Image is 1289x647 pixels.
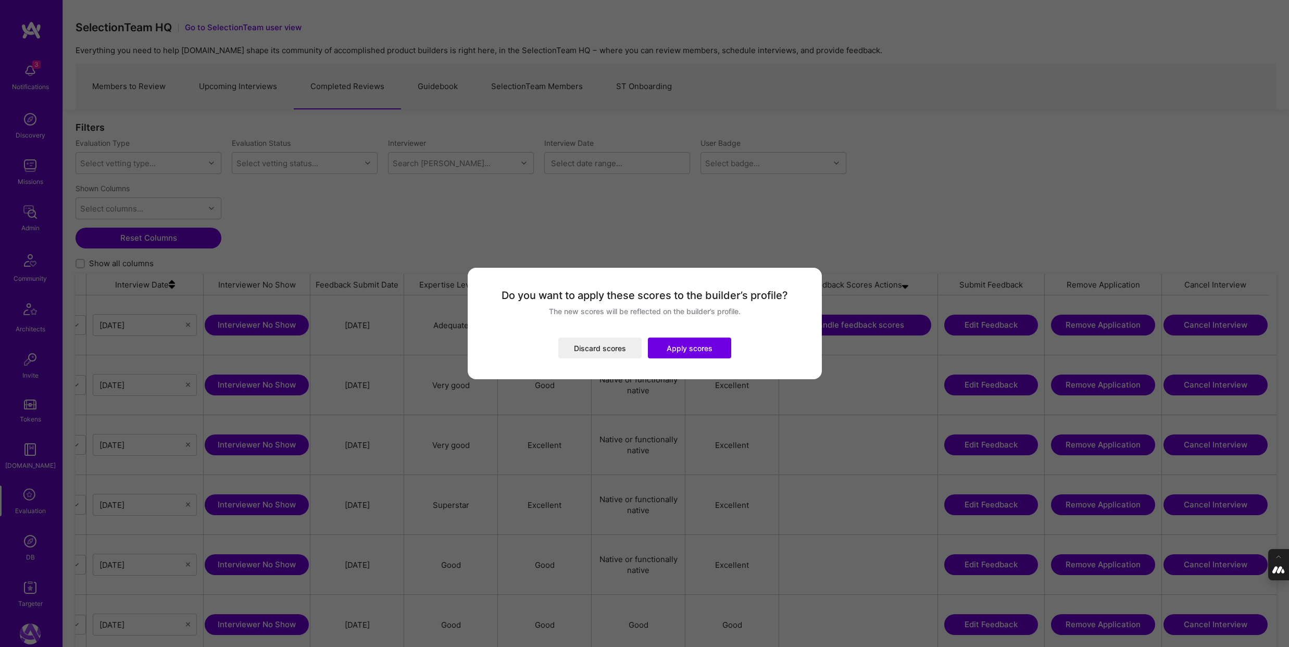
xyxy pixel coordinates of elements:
[558,338,642,358] button: Discard scores
[648,338,731,358] button: Apply scores
[502,289,788,302] div: Do you want to apply these scores to the builder’s profile?
[549,306,741,317] div: The new scores will be reflected on the builder’s profile.
[804,282,810,289] i: icon Close
[468,268,822,379] div: modal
